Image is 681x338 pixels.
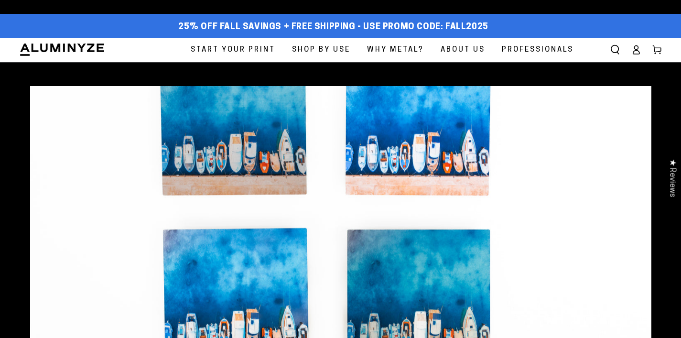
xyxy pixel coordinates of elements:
[495,38,581,62] a: Professionals
[19,43,105,57] img: Aluminyze
[178,22,488,33] span: 25% off FALL Savings + Free Shipping - Use Promo Code: FALL2025
[433,38,492,62] a: About Us
[663,152,681,205] div: Click to open Judge.me floating reviews tab
[441,44,485,56] span: About Us
[502,44,573,56] span: Professionals
[360,38,431,62] a: Why Metal?
[605,39,626,60] summary: Search our site
[191,44,275,56] span: Start Your Print
[184,38,282,62] a: Start Your Print
[367,44,424,56] span: Why Metal?
[292,44,350,56] span: Shop By Use
[285,38,357,62] a: Shop By Use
